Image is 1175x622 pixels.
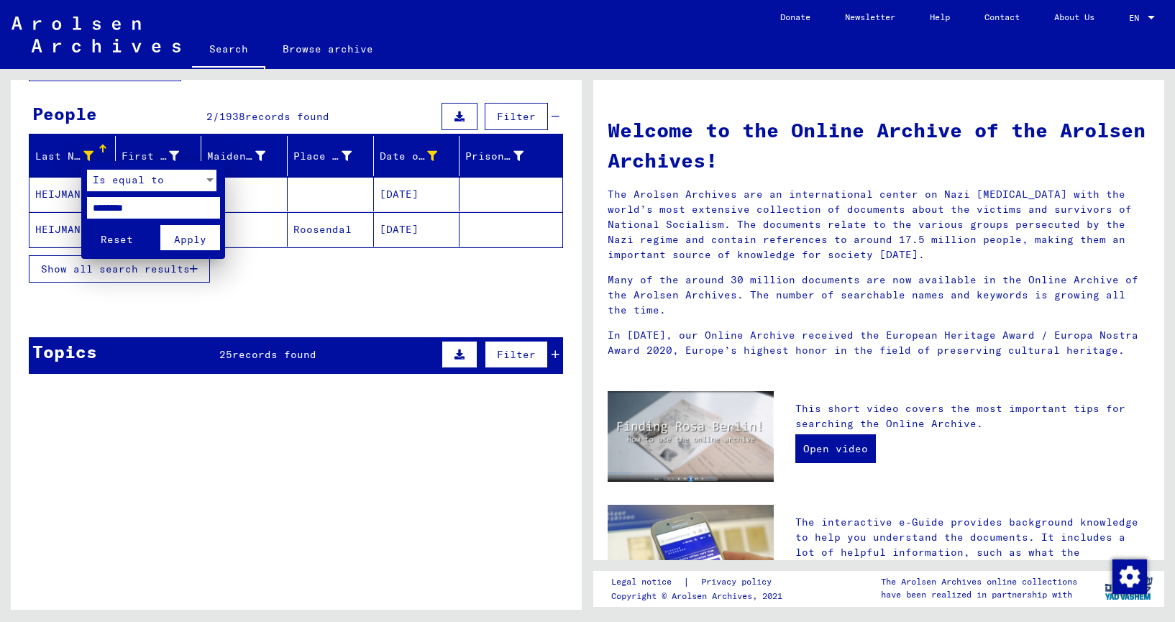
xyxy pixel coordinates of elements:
[101,233,133,246] span: Reset
[160,225,220,250] button: Apply
[87,225,147,250] button: Reset
[174,233,206,246] span: Apply
[1112,559,1147,594] img: Change consent
[1112,559,1146,593] div: Change consent
[93,173,164,186] span: Is equal to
